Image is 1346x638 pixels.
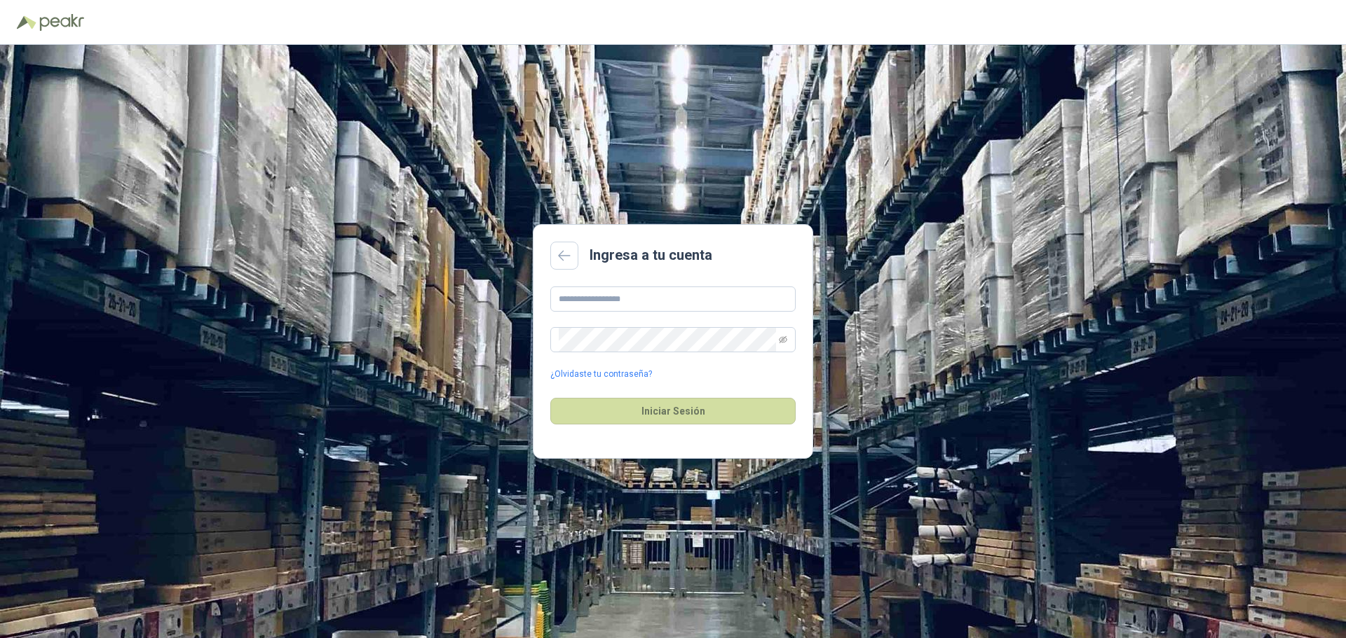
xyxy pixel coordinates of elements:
a: ¿Olvidaste tu contraseña? [550,368,652,381]
span: eye-invisible [779,335,787,344]
h2: Ingresa a tu cuenta [590,244,712,266]
img: Peakr [39,14,84,31]
button: Iniciar Sesión [550,398,796,424]
img: Logo [17,15,36,29]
